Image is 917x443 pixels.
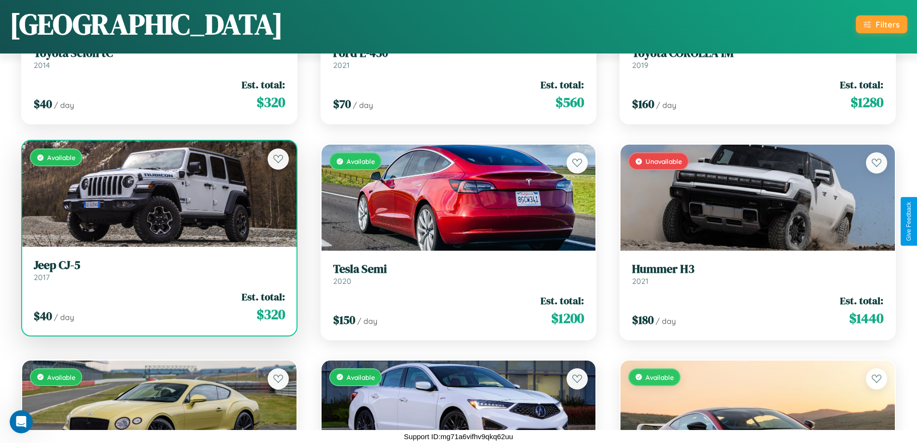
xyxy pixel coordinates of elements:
span: 2017 [34,272,50,282]
h3: Ford E-450 [333,46,584,60]
span: / day [353,100,373,110]
span: / day [54,312,74,322]
span: / day [357,316,377,326]
span: Est. total: [541,294,584,308]
span: / day [656,100,676,110]
span: 2021 [333,60,349,70]
h3: Toyota COROLLA iM [632,46,883,60]
span: $ 40 [34,308,52,324]
span: $ 180 [632,312,654,328]
span: Unavailable [646,157,682,165]
span: Available [347,373,375,381]
button: Filters [856,15,907,33]
span: Est. total: [840,294,883,308]
span: Available [646,373,674,381]
div: Filters [876,19,900,29]
span: Available [347,157,375,165]
h3: Jeep CJ-5 [34,258,285,272]
span: $ 70 [333,96,351,112]
span: Est. total: [541,78,584,92]
h3: Hummer H3 [632,262,883,276]
span: $ 1440 [849,309,883,328]
span: / day [656,316,676,326]
h3: Toyota Scion tC [34,46,285,60]
span: $ 160 [632,96,654,112]
span: $ 1280 [851,93,883,112]
iframe: Intercom live chat [10,410,33,433]
span: Est. total: [840,78,883,92]
span: Est. total: [242,290,285,304]
span: $ 320 [257,93,285,112]
a: Toyota COROLLA iM2019 [632,46,883,70]
h1: [GEOGRAPHIC_DATA] [10,4,283,44]
span: $ 1200 [551,309,584,328]
a: Hummer H32021 [632,262,883,286]
div: Give Feedback [905,202,912,241]
span: 2020 [333,276,351,286]
h3: Tesla Semi [333,262,584,276]
span: $ 320 [257,305,285,324]
span: Available [47,153,76,161]
span: 2021 [632,276,648,286]
a: Ford E-4502021 [333,46,584,70]
span: $ 560 [555,93,584,112]
p: Support ID: mg71a6vifhv9qkq62uu [404,430,513,443]
span: / day [54,100,74,110]
a: Jeep CJ-52017 [34,258,285,282]
span: $ 150 [333,312,355,328]
span: Available [47,373,76,381]
a: Toyota Scion tC2014 [34,46,285,70]
span: 2014 [34,60,50,70]
span: Est. total: [242,78,285,92]
span: $ 40 [34,96,52,112]
span: 2019 [632,60,648,70]
a: Tesla Semi2020 [333,262,584,286]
